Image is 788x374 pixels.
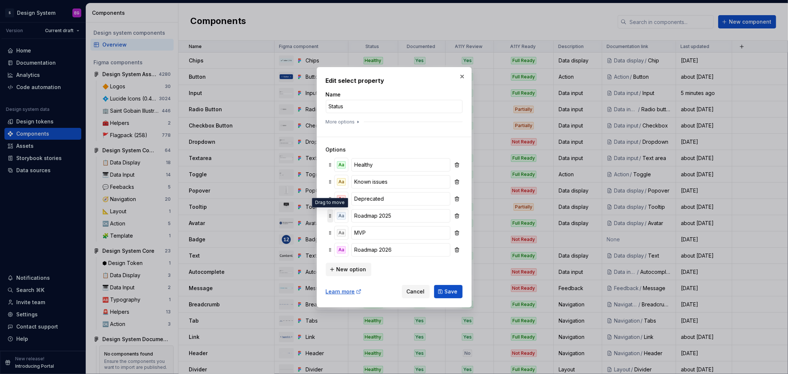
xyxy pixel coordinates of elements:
div: Aa [337,212,346,220]
div: Aa [337,178,346,186]
span: Save [445,288,458,295]
h3: Options [326,146,463,153]
button: Save [434,285,463,298]
button: Aa [335,192,348,205]
a: Learn more [326,288,362,295]
button: Aa [335,226,348,239]
button: New option [326,263,371,276]
button: Aa [335,175,348,188]
span: New option [337,266,366,273]
label: Name [326,91,341,98]
div: Aa [337,161,346,169]
h2: Edit select property [326,76,463,85]
span: Cancel [407,288,425,295]
div: Aa [337,246,346,254]
button: Aa [335,158,348,171]
div: Drag to move [312,198,348,208]
div: Aa [337,195,346,203]
button: Cancel [402,285,430,298]
button: Aa [335,209,348,222]
button: Aa [335,243,348,256]
button: More options [326,119,361,125]
div: Aa [337,229,346,237]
